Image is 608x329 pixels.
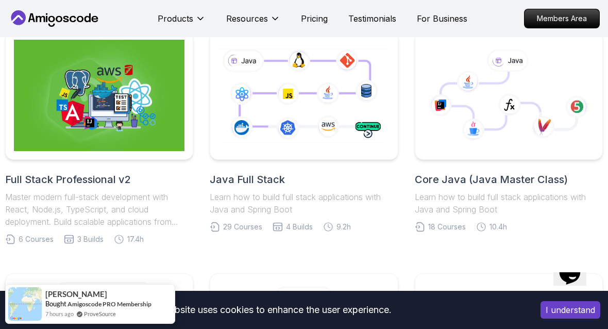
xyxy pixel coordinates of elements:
[226,12,268,25] p: Resources
[541,301,600,319] button: Accept cookies
[525,9,599,28] p: Members Area
[210,172,398,187] h2: Java Full Stack
[210,191,398,216] p: Learn how to build full stack applications with Java and Spring Boot
[14,40,184,151] img: Full Stack Professional v2
[84,309,116,318] a: ProveSource
[127,234,144,244] span: 17.4h
[524,9,600,28] a: Members Area
[336,222,351,232] span: 9.2h
[19,234,54,244] span: 6 Courses
[415,31,603,232] a: Core Java (Java Master Class)Learn how to build full stack applications with Java and Spring Boot...
[301,12,328,25] a: Pricing
[210,31,398,232] a: Java Full StackLearn how to build full stack applications with Java and Spring Boot29 Courses4 Bu...
[223,222,262,232] span: 29 Courses
[77,234,104,244] span: 3 Builds
[549,272,599,320] iframe: chat widget
[489,222,507,232] span: 10.4h
[428,222,466,232] span: 18 Courses
[45,290,107,299] span: [PERSON_NAME]
[5,31,193,244] a: Full Stack Professional v2Full Stack Professional v2Master modern full-stack development with Rea...
[8,299,525,321] div: This website uses cookies to enhance the user experience.
[226,12,280,33] button: Resources
[45,300,66,308] span: Bought
[8,287,42,321] img: provesource social proof notification image
[5,191,193,228] p: Master modern full-stack development with React, Node.js, TypeScript, and cloud deployment. Build...
[348,12,396,25] a: Testimonials
[286,222,313,232] span: 4 Builds
[158,12,206,33] button: Products
[45,309,74,318] span: 7 hours ago
[67,300,151,308] a: Amigoscode PRO Membership
[415,191,603,216] p: Learn how to build full stack applications with Java and Spring Boot
[417,12,467,25] a: For Business
[158,12,193,25] p: Products
[5,172,193,187] h2: Full Stack Professional v2
[415,172,603,187] h2: Core Java (Java Master Class)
